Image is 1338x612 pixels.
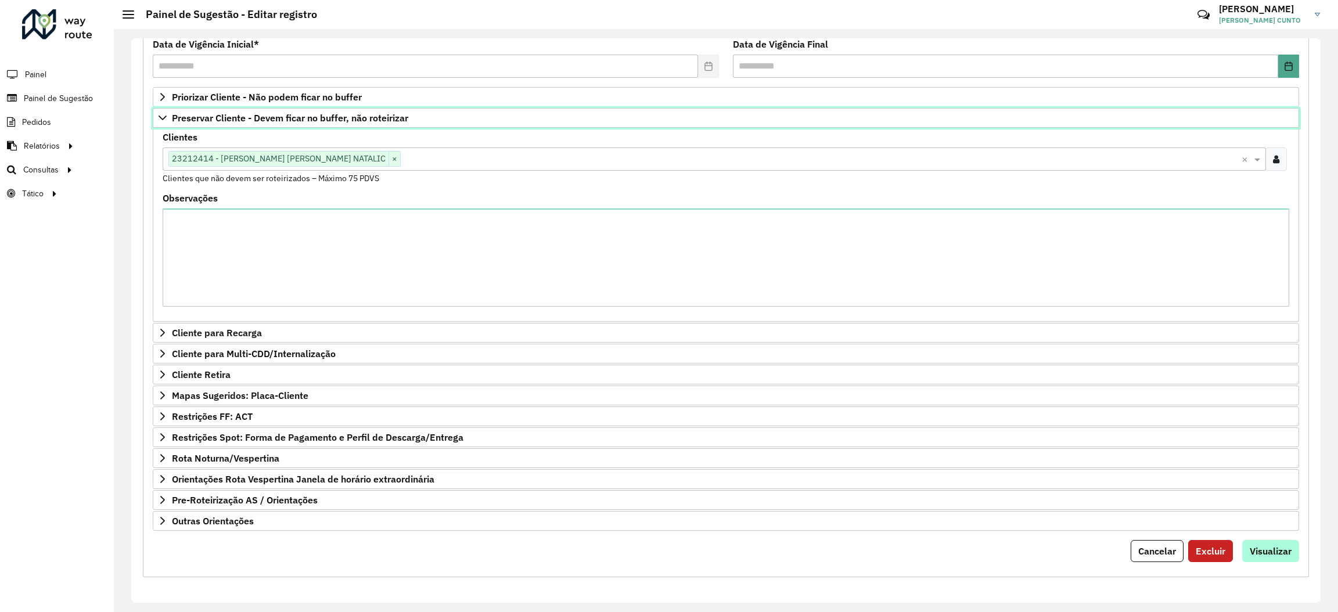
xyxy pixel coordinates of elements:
span: Cliente Retira [172,370,231,379]
span: Cliente para Multi-CDD/Internalização [172,349,336,358]
button: Cancelar [1131,540,1184,562]
a: Cliente para Multi-CDD/Internalização [153,344,1299,363]
span: Visualizar [1250,545,1292,557]
span: Cancelar [1138,545,1176,557]
span: Clear all [1242,152,1251,166]
span: Painel [25,69,46,81]
h2: Painel de Sugestão - Editar registro [134,8,317,21]
span: Consultas [23,164,59,176]
a: Restrições FF: ACT [153,406,1299,426]
button: Visualizar [1242,540,1299,562]
button: Choose Date [1278,55,1299,78]
a: Cliente para Recarga [153,323,1299,343]
h3: [PERSON_NAME] [1219,3,1306,15]
button: Excluir [1188,540,1233,562]
span: [PERSON_NAME] CUNTO [1219,15,1306,26]
span: Tático [22,188,44,200]
span: Mapas Sugeridos: Placa-Cliente [172,391,308,400]
label: Clientes [163,130,197,144]
small: Clientes que não devem ser roteirizados – Máximo 75 PDVS [163,173,379,183]
a: Priorizar Cliente - Não podem ficar no buffer [153,87,1299,107]
a: Rota Noturna/Vespertina [153,448,1299,468]
span: Excluir [1196,545,1225,557]
label: Data de Vigência Inicial [153,37,259,51]
a: Orientações Rota Vespertina Janela de horário extraordinária [153,469,1299,489]
span: Rota Noturna/Vespertina [172,453,279,463]
a: Preservar Cliente - Devem ficar no buffer, não roteirizar [153,108,1299,128]
span: 23212414 - [PERSON_NAME] [PERSON_NAME] NATALIC [169,152,389,165]
span: Cliente para Recarga [172,328,262,337]
a: Outras Orientações [153,511,1299,531]
a: Pre-Roteirização AS / Orientações [153,490,1299,510]
span: Priorizar Cliente - Não podem ficar no buffer [172,92,362,102]
span: Preservar Cliente - Devem ficar no buffer, não roteirizar [172,113,408,123]
a: Restrições Spot: Forma de Pagamento e Perfil de Descarga/Entrega [153,427,1299,447]
span: Painel de Sugestão [24,92,93,105]
span: Restrições FF: ACT [172,412,253,421]
a: Mapas Sugeridos: Placa-Cliente [153,386,1299,405]
label: Data de Vigência Final [733,37,828,51]
span: × [389,152,400,166]
div: Preservar Cliente - Devem ficar no buffer, não roteirizar [153,128,1299,322]
span: Relatórios [24,140,60,152]
span: Restrições Spot: Forma de Pagamento e Perfil de Descarga/Entrega [172,433,463,442]
a: Cliente Retira [153,365,1299,384]
span: Orientações Rota Vespertina Janela de horário extraordinária [172,474,434,484]
span: Outras Orientações [172,516,254,525]
label: Observações [163,191,218,205]
span: Pre-Roteirização AS / Orientações [172,495,318,505]
span: Pedidos [22,116,51,128]
a: Contato Rápido [1191,2,1216,27]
